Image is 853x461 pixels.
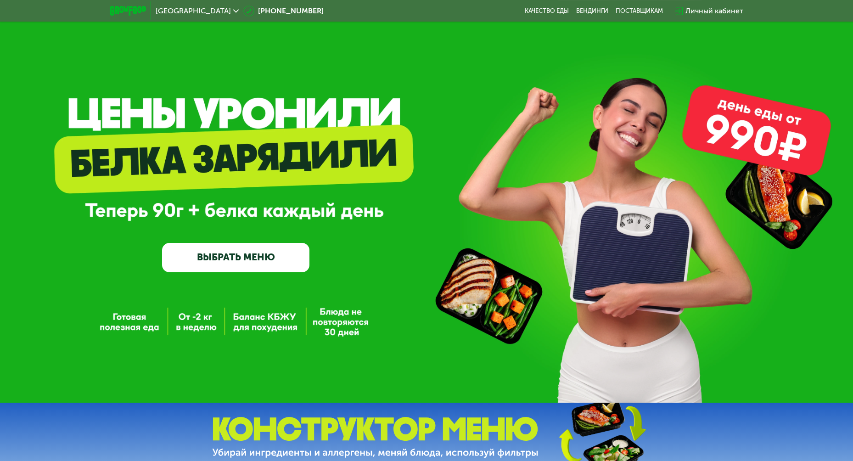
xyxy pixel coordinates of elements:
[616,7,663,15] div: поставщикам
[525,7,569,15] a: Качество еды
[685,6,743,17] div: Личный кабинет
[156,7,231,15] span: [GEOGRAPHIC_DATA]
[576,7,608,15] a: Вендинги
[162,243,309,273] a: ВЫБРАТЬ МЕНЮ
[243,6,324,17] a: [PHONE_NUMBER]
